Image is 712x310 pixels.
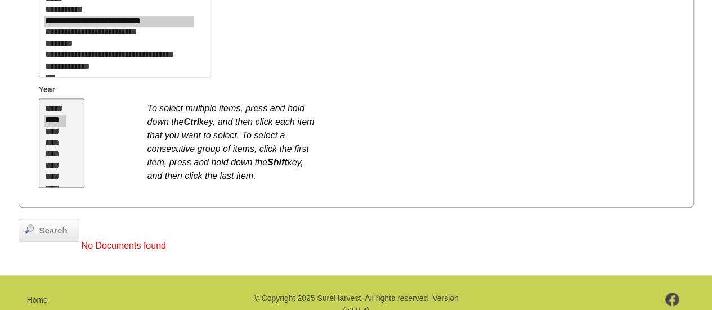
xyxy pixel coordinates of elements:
a: Home [27,295,48,304]
b: Ctrl [183,117,199,127]
b: Shift [267,158,288,167]
span: No Documents found [82,241,166,250]
img: magnifier.png [25,224,34,233]
div: To select multiple items, press and hold down the key, and then click each item that you want to ... [147,96,316,183]
a: Search [19,219,79,242]
span: Year [39,84,56,96]
span: Search [34,224,73,237]
img: footer-facebook.png [665,293,679,306]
